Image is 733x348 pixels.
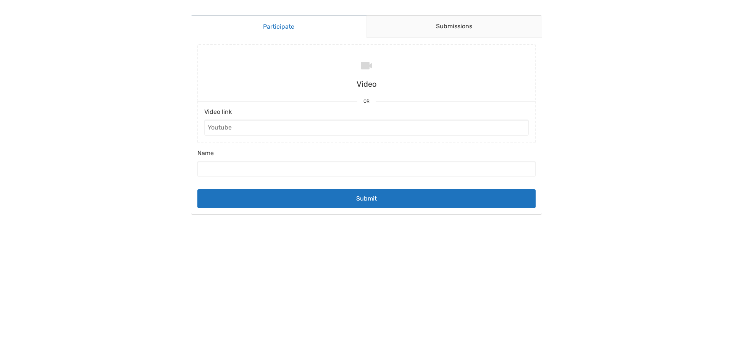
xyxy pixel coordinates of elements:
[204,107,529,120] label: Video link
[197,189,536,208] button: Submit
[191,15,366,38] a: Participate
[204,120,529,136] input: Youtube
[197,149,536,161] label: Name
[366,16,542,38] a: Submissions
